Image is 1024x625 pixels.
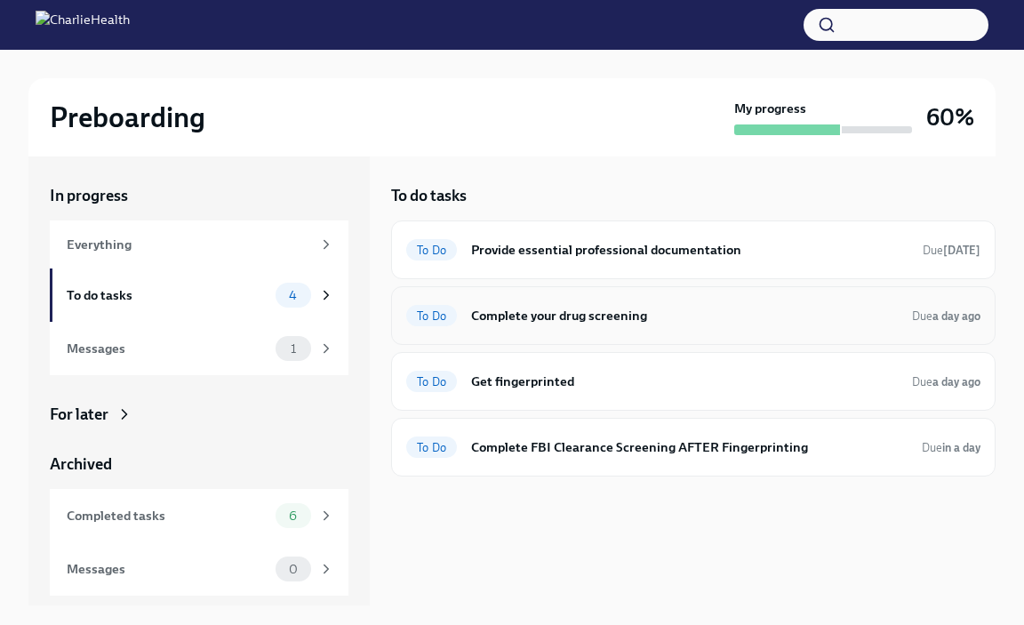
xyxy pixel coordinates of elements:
[50,185,348,206] a: In progress
[278,563,308,576] span: 0
[932,375,980,389] strong: a day ago
[406,441,457,454] span: To Do
[36,11,130,39] img: CharlieHealth
[67,559,268,579] div: Messages
[922,439,980,456] span: September 5th, 2025 09:00
[471,306,898,325] h6: Complete your drug screening
[406,244,457,257] span: To Do
[67,285,268,305] div: To do tasks
[278,509,308,523] span: 6
[922,441,980,454] span: Due
[280,342,307,356] span: 1
[406,301,980,330] a: To DoComplete your drug screeningDuea day ago
[912,309,980,323] span: Due
[923,244,980,257] span: Due
[50,404,108,425] div: For later
[734,100,806,117] strong: My progress
[406,375,457,389] span: To Do
[471,372,898,391] h6: Get fingerprinted
[942,441,980,454] strong: in a day
[406,433,980,461] a: To DoComplete FBI Clearance Screening AFTER FingerprintingDuein a day
[912,373,980,390] span: September 2nd, 2025 09:00
[278,289,308,302] span: 4
[471,240,908,260] h6: Provide essential professional documentation
[912,375,980,389] span: Due
[912,308,980,325] span: September 2nd, 2025 09:00
[50,100,205,135] h2: Preboarding
[50,489,348,542] a: Completed tasks6
[932,309,980,323] strong: a day ago
[50,453,348,475] a: Archived
[923,242,980,259] span: September 1st, 2025 09:00
[50,542,348,596] a: Messages0
[391,185,467,206] h5: To do tasks
[406,309,457,323] span: To Do
[926,101,974,133] h3: 60%
[67,506,268,525] div: Completed tasks
[406,367,980,396] a: To DoGet fingerprintedDuea day ago
[406,236,980,264] a: To DoProvide essential professional documentationDue[DATE]
[471,437,908,457] h6: Complete FBI Clearance Screening AFTER Fingerprinting
[943,244,980,257] strong: [DATE]
[50,404,348,425] a: For later
[50,268,348,322] a: To do tasks4
[50,322,348,375] a: Messages1
[50,220,348,268] a: Everything
[67,235,311,254] div: Everything
[67,339,268,358] div: Messages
